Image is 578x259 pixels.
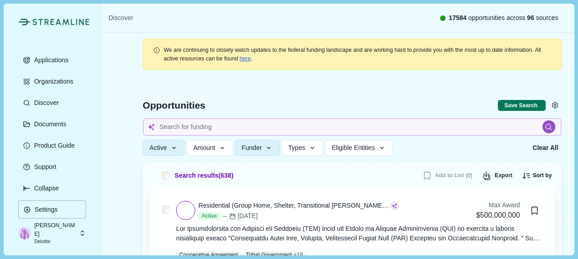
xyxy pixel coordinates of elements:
[288,144,305,152] span: Types
[18,200,86,222] a: Settings
[18,115,86,133] button: Documents
[175,171,233,180] span: Search results ( 638 )
[242,144,262,152] span: Funder
[549,99,562,112] button: Settings
[519,169,555,183] button: Sort by
[18,136,86,154] button: Product Guide
[31,99,59,107] p: Discover
[18,18,30,25] img: Streamline Climate Logo
[479,169,516,183] button: Export results to CSV (250 max)
[198,201,389,210] div: Residential (Group Home, Shelter, Transitional [PERSON_NAME] Care) Services for Unaccompanied Ali...
[246,251,292,259] p: Tribal Government
[18,179,86,197] button: Expand
[31,142,75,149] p: Product Guide
[18,200,86,219] button: Settings
[150,144,167,152] span: Active
[498,100,545,111] button: Save current search & filters
[164,47,541,61] span: We are continuing to closely watch updates to the federal funding landscape and are working hard ...
[449,13,558,23] span: opportunities across sources
[527,14,534,21] span: 96
[18,51,86,69] button: Applications
[239,55,251,62] a: here
[31,120,66,128] p: Documents
[198,212,220,220] span: Active
[34,221,76,238] p: [PERSON_NAME]
[108,13,133,23] a: Discover
[529,140,561,156] button: Clear All
[281,140,323,156] button: Types
[34,238,76,245] p: Deloitte
[31,56,69,64] p: Applications
[449,14,466,21] span: 17584
[235,140,280,156] button: Funder
[31,163,56,171] p: Support
[193,144,215,152] span: Amount
[476,210,520,221] div: $500,000,000
[419,169,476,183] button: Add to List (0)
[527,203,543,219] button: Bookmark this grant.
[222,211,258,221] div: [DATE]
[18,18,86,25] a: Streamline Climate LogoStreamline Climate Logo
[31,206,58,214] p: Settings
[31,184,59,192] p: Collapse
[179,251,238,259] p: Cooperative Agreement
[332,144,375,152] span: Eligible Entities
[32,19,90,25] img: Streamline Climate Logo
[187,140,233,156] button: Amount
[143,118,562,136] input: Search for funding
[143,100,206,110] span: Opportunities
[476,200,520,210] div: Max Award
[31,78,73,85] p: Organizations
[294,251,303,259] span: + 18
[176,224,543,243] div: Lor Ipsumdolorsita con Adipisci eli Seddoeiu (TEM) incid utl Etdolo ma Aliquae Adminimvenia (QUI)...
[18,227,31,239] img: profile picture
[18,94,86,112] button: Discover
[164,46,552,63] div: .
[18,72,86,90] button: Organizations
[18,158,86,176] button: Support
[143,140,185,156] button: Active
[325,140,393,156] button: Eligible Entities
